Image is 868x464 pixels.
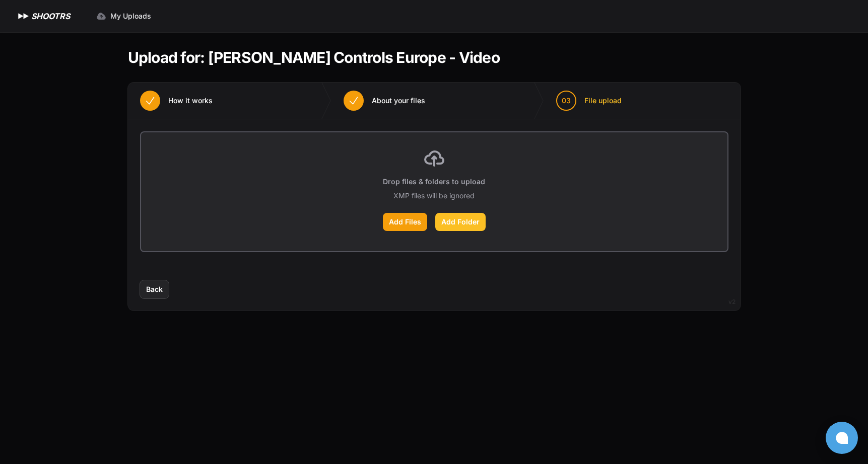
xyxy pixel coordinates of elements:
[140,280,169,298] button: Back
[16,10,31,22] img: SHOOTRS
[383,213,427,231] label: Add Files
[90,7,157,25] a: My Uploads
[393,191,475,201] p: XMP files will be ignored
[372,96,425,106] span: About your files
[544,83,634,119] button: 03 File upload
[128,83,225,119] button: How it works
[146,284,163,294] span: Back
[435,213,486,231] label: Add Folder
[331,83,437,119] button: About your files
[826,422,858,454] button: Open chat window
[31,10,70,22] h1: SHOOTRS
[168,96,213,106] span: How it works
[584,96,622,106] span: File upload
[562,96,571,106] span: 03
[383,177,485,187] p: Drop files & folders to upload
[16,10,70,22] a: SHOOTRS SHOOTRS
[128,48,500,66] h1: Upload for: [PERSON_NAME] Controls Europe - Video
[110,11,151,21] span: My Uploads
[728,296,736,308] div: v2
